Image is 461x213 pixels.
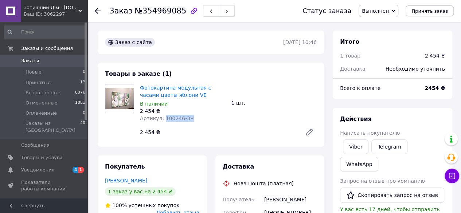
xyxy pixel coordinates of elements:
[83,110,85,117] span: 0
[425,52,445,59] div: 2 454 ₴
[425,85,445,91] b: 2454 ₴
[223,163,254,170] span: Доставка
[140,115,194,121] span: Артикул: 100246-3Ч
[340,53,360,59] span: 1 товар
[26,79,51,86] span: Принятые
[406,5,454,16] button: Принять заказ
[302,7,351,15] div: Статус заказа
[73,167,78,173] span: 4
[4,25,86,39] input: Поиск
[83,69,85,75] span: 0
[75,100,85,106] span: 1081
[340,157,378,171] a: WhatsApp
[21,154,62,161] span: Товары и услуги
[411,8,448,14] span: Принять заказ
[26,69,42,75] span: Новые
[343,139,368,154] a: Viber
[112,202,127,208] span: 100%
[340,178,425,184] span: Запрос на отзыв про компанию
[21,179,67,192] span: Показатели работы компании
[445,169,459,183] button: Чат с покупателем
[24,11,87,17] div: Ваш ID: 3062297
[80,79,85,86] span: 13
[75,90,85,96] span: 8076
[134,7,186,15] span: №354969085
[24,4,78,11] span: Затишний Дім - yut.in.ua - cтатуэтки Veronese, декор, гобелен
[21,45,73,52] span: Заказы и сообщения
[26,100,57,106] span: Отмененные
[95,7,101,15] div: Вернуться назад
[26,120,80,133] span: Заказы из [GEOGRAPHIC_DATA]
[340,66,365,72] span: Доставка
[105,178,147,184] a: [PERSON_NAME]
[340,38,359,45] span: Итого
[105,163,145,170] span: Покупатель
[21,142,50,149] span: Сообщения
[340,188,444,203] button: Скопировать запрос на отзыв
[140,101,168,107] span: В наличии
[381,61,449,77] div: Необходимо уточнить
[228,98,320,108] div: 1 шт.
[362,8,389,14] span: Выполнен
[302,125,317,139] a: Редактировать
[105,88,134,109] img: Фотокартина модульная с часами цветы яблони VE
[105,70,172,77] span: Товары в заказе (1)
[21,167,54,173] span: Уведомления
[109,7,132,15] span: Заказ
[105,38,155,47] div: Заказ с сайта
[78,167,84,173] span: 1
[340,85,380,91] span: Всего к оплате
[26,110,57,117] span: Оплаченные
[283,39,317,45] time: [DATE] 10:46
[232,180,296,187] div: Нова Пошта (платная)
[340,130,400,136] span: Написать покупателю
[140,85,211,98] a: Фотокартина модульная с часами цветы яблони VE
[26,90,60,96] span: Выполненные
[140,107,226,115] div: 2 454 ₴
[137,127,299,137] div: 2 454 ₴
[340,115,372,122] span: Действия
[105,187,176,196] div: 1 заказ у вас на 2 454 ₴
[263,193,318,206] div: [PERSON_NAME]
[80,120,85,133] span: 40
[105,202,180,209] div: успешных покупок
[21,58,39,64] span: Заказы
[223,197,254,202] span: Получатель
[371,139,407,154] a: Telegram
